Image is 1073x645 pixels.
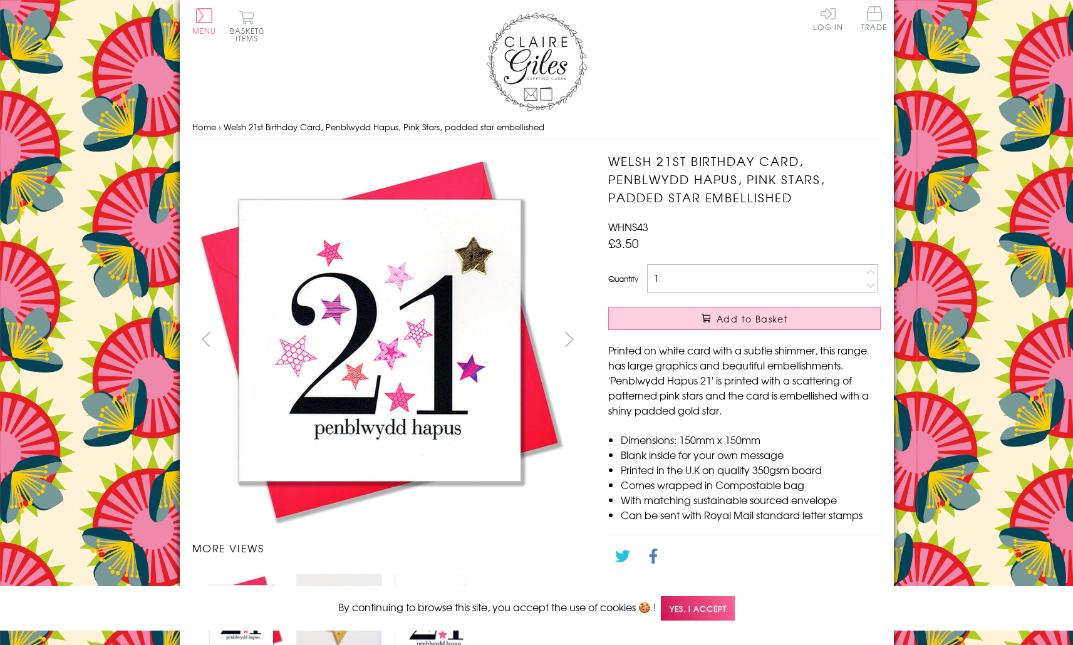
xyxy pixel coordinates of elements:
[621,432,881,447] li: Dimensions: 150mm x 150mm
[487,13,587,111] img: Claire Giles Greetings Cards
[621,447,881,462] li: Blank inside for your own message
[621,462,881,477] li: Printed in the U.K on quality 350gsm board
[192,121,216,133] a: Home
[608,152,881,206] h1: Welsh 21st Birthday Card, Penblwydd Hapus, Pink Stars, padded star embellished
[608,234,639,252] span: £3.50
[621,477,881,492] li: Comes wrapped in Compostable bag
[192,325,220,353] button: prev
[861,6,888,33] a: Trade
[192,152,568,528] img: Welsh 21st Birthday Card, Penblwydd Hapus, Pink Stars, padded star embellished
[192,540,584,555] h3: More views
[621,492,881,507] li: With matching sustainable sourced envelope
[608,307,881,330] button: Add to Basket
[621,507,881,522] li: Can be sent with Royal Mail standard letter stamps
[236,25,264,44] span: 0 items
[661,596,735,621] span: Yes, I accept
[619,582,740,597] a: Go back to the collection
[192,8,217,34] button: Menu
[608,343,881,418] p: Printed on white card with a subtle shimmer, this range has large graphics and beautiful embellis...
[219,121,221,133] span: ›
[555,325,583,353] button: next
[224,121,544,133] span: Welsh 21st Birthday Card, Penblwydd Hapus, Pink Stars, padded star embellished
[717,312,788,325] span: Add to Basket
[192,115,881,140] nav: breadcrumbs
[861,6,888,31] span: Trade
[192,25,217,36] span: Menu
[608,219,648,234] span: WHNS43
[813,6,843,31] a: Log In
[608,273,638,284] label: Quantity
[230,10,264,42] button: Basket0 items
